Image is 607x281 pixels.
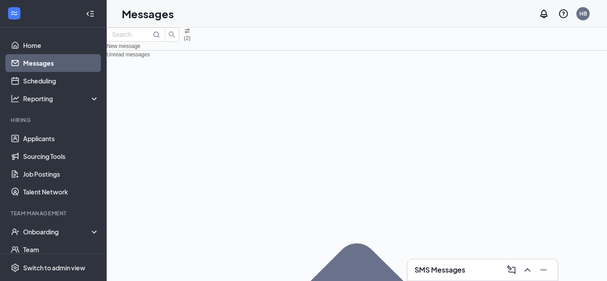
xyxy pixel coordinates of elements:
[11,210,97,217] div: Team Management
[23,183,99,201] a: Talent Network
[11,116,97,124] div: Hiring
[23,94,100,103] div: Reporting
[23,130,99,147] a: Applicants
[107,42,140,50] button: New message
[23,241,99,258] a: Team
[415,265,465,275] h3: SMS Messages
[11,227,20,236] svg: UserCheck
[23,72,99,90] a: Scheduling
[184,28,191,42] button: Filter (2)
[23,36,99,54] a: Home
[11,94,20,103] svg: Analysis
[23,54,99,72] a: Messages
[539,8,549,19] svg: Notifications
[506,265,517,275] svg: ComposeMessage
[558,8,569,19] svg: QuestionInfo
[520,263,535,277] button: ChevronUp
[184,28,191,34] svg: Filter
[23,147,99,165] a: Sourcing Tools
[504,263,519,277] button: ComposeMessage
[579,10,587,17] div: HB
[107,51,150,58] span: Unread messages
[165,28,179,42] button: search
[522,265,533,275] svg: ChevronUp
[23,165,99,183] a: Job Postings
[23,263,85,272] div: Switch to admin view
[23,227,100,236] div: Onboarding
[536,263,551,277] button: Minimize
[11,263,20,272] svg: Settings
[122,6,174,21] h1: Messages
[86,9,95,18] svg: Collapse
[538,265,549,275] svg: Minimize
[10,9,19,18] svg: WorkstreamLogo
[153,31,160,38] svg: MagnifyingGlass
[165,31,179,38] span: search
[112,30,151,40] input: Search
